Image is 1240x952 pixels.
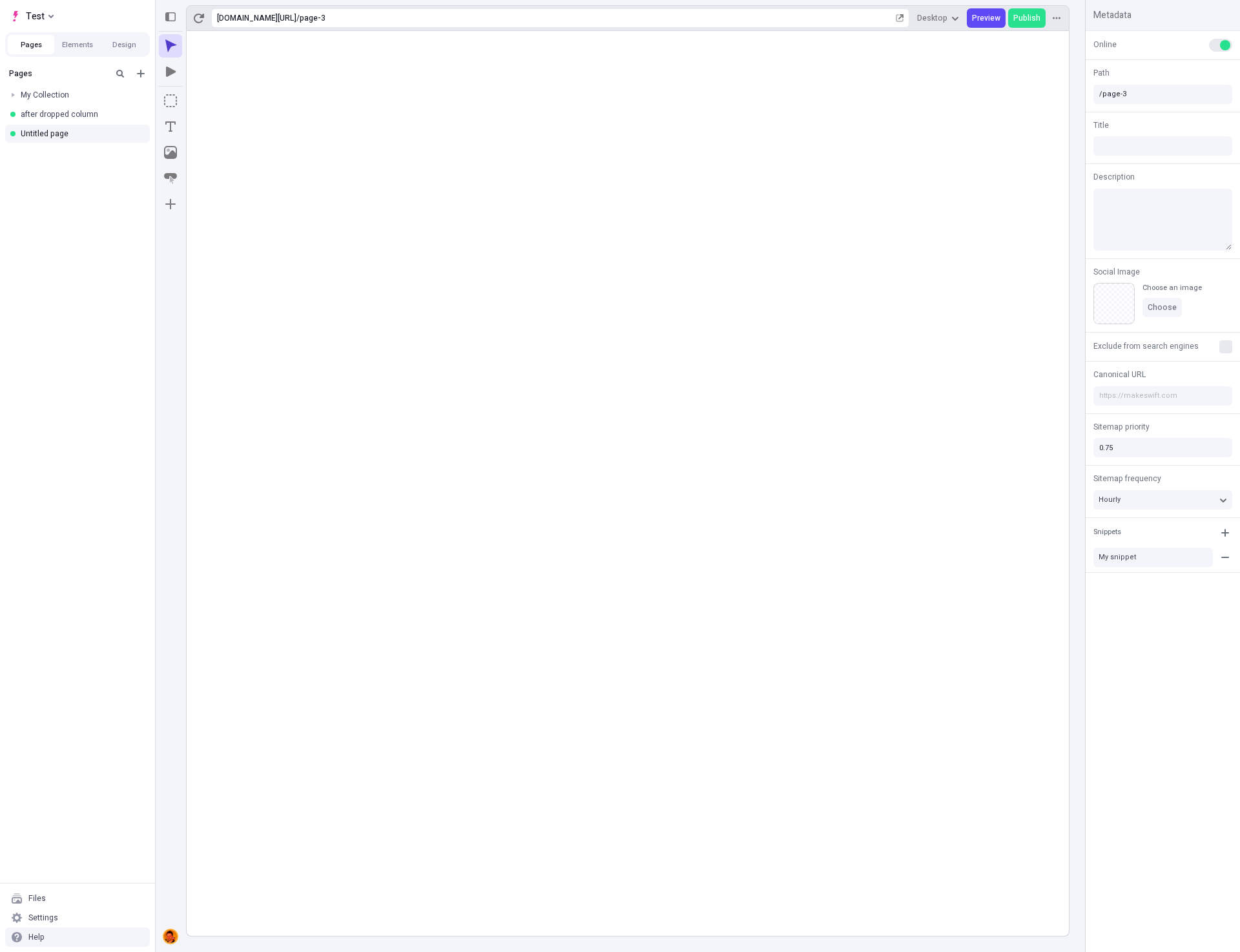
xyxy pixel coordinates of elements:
button: Publish [1008,8,1046,28]
button: Image [159,141,182,164]
span: Publish [1013,13,1040,23]
button: Box [159,89,182,112]
span: Description [1093,171,1135,183]
div: My snippet [1099,552,1208,562]
button: My snippet [1093,548,1213,567]
div: Files [28,893,46,904]
button: Add new [133,66,149,81]
button: Elements [54,35,101,54]
button: Pages [8,35,54,54]
div: Choose an image [1142,283,1202,293]
span: Preview [972,13,1000,23]
button: Button [159,167,182,190]
div: Snippets [1093,527,1121,538]
button: Choose [1142,298,1182,317]
span: Test [26,8,45,24]
div: Pages [9,68,107,79]
button: Text [159,115,182,138]
span: Sitemap frequency [1093,473,1161,484]
span: Sitemap priority [1093,421,1150,433]
div: page-3 [300,13,893,23]
div: Settings [28,913,58,923]
button: Hourly [1093,490,1232,510]
span: Path [1093,67,1110,79]
span: Title [1093,119,1109,131]
div: Untitled page [21,129,139,139]
span: Online [1093,39,1117,50]
div: N [164,930,177,943]
div: after dropped column [21,109,139,119]
button: Preview [967,8,1006,28]
div: / [296,13,300,23]
span: Exclude from search engines [1093,340,1199,352]
div: Help [28,932,45,942]
span: Choose [1148,302,1177,313]
img: Avatar [164,930,177,943]
div: My Collection [21,90,139,100]
button: Desktop [912,8,964,28]
span: Social Image [1093,266,1140,278]
span: Desktop [917,13,947,23]
input: https://makeswift.com [1093,386,1232,406]
button: Select site [5,6,59,26]
span: Hourly [1099,494,1121,505]
span: Canonical URL [1093,369,1146,380]
div: [URL][DOMAIN_NAME] [217,13,296,23]
button: Design [101,35,147,54]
